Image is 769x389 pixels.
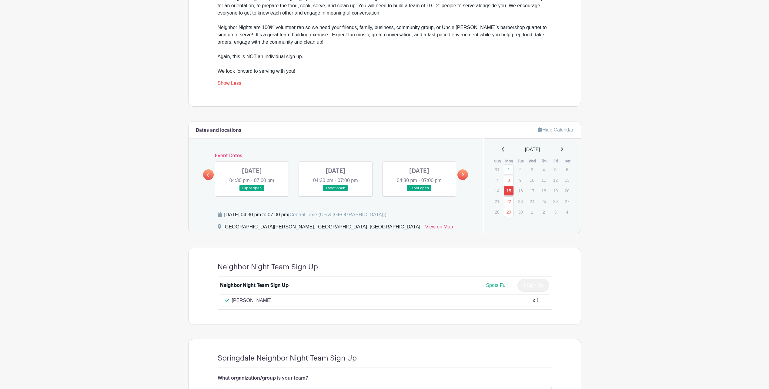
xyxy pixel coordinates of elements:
p: 28 [492,207,502,217]
p: 24 [527,197,537,206]
p: 6 [562,165,572,174]
a: Show Less [218,81,241,88]
span: [DATE] [525,146,540,153]
p: 16 [515,186,525,195]
p: 26 [550,197,560,206]
a: 1 [504,165,514,175]
span: Spots Full [486,283,507,288]
p: 10 [527,175,537,185]
p: 4 [539,165,549,174]
h6: Event Dates [214,153,458,159]
span: (Central Time (US & [GEOGRAPHIC_DATA])) [288,212,386,217]
h6: What organization/group is your team? [218,375,552,381]
p: 19 [550,186,560,195]
p: 27 [562,197,572,206]
th: Mon [503,158,515,164]
p: 11 [539,175,549,185]
p: 31 [492,165,502,174]
p: 30 [515,207,525,217]
th: Tue [515,158,527,164]
p: 2 [539,207,549,217]
a: View on Map [425,223,453,233]
p: 14 [492,186,502,195]
a: 15 [504,186,514,196]
p: 13 [562,175,572,185]
p: 9 [515,175,525,185]
p: 3 [550,207,560,217]
div: x 1 [533,297,539,304]
p: 2 [515,165,525,174]
p: 20 [562,186,572,195]
p: 17 [527,186,537,195]
th: Thu [538,158,550,164]
th: Sun [492,158,503,164]
th: Sat [562,158,573,164]
p: 7 [492,175,502,185]
div: [GEOGRAPHIC_DATA][PERSON_NAME], [GEOGRAPHIC_DATA], [GEOGRAPHIC_DATA] [224,223,420,233]
div: Neighbor Night Team Sign Up [220,282,289,289]
p: 3 [527,165,537,174]
p: 1 [527,207,537,217]
p: 5 [550,165,560,174]
h4: Neighbor Night Team Sign Up [218,263,318,271]
p: 21 [492,197,502,206]
p: 4 [562,207,572,217]
div: Neighbor Nights are 100% volunteer ran so we need your friends, family, business, community group... [218,17,552,75]
a: 22 [504,196,514,206]
h4: Springdale Neighbor Night Team Sign Up [218,354,357,363]
p: 23 [515,197,525,206]
th: Wed [527,158,539,164]
h6: Dates and locations [196,128,241,133]
th: Fri [550,158,562,164]
div: [DATE] 04:30 pm to 07:00 pm [224,211,386,218]
p: 12 [550,175,560,185]
a: Hide Calendar [538,127,573,132]
p: 25 [539,197,549,206]
p: 18 [539,186,549,195]
a: 29 [504,207,514,217]
a: 8 [504,175,514,185]
p: [PERSON_NAME] [232,297,272,304]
